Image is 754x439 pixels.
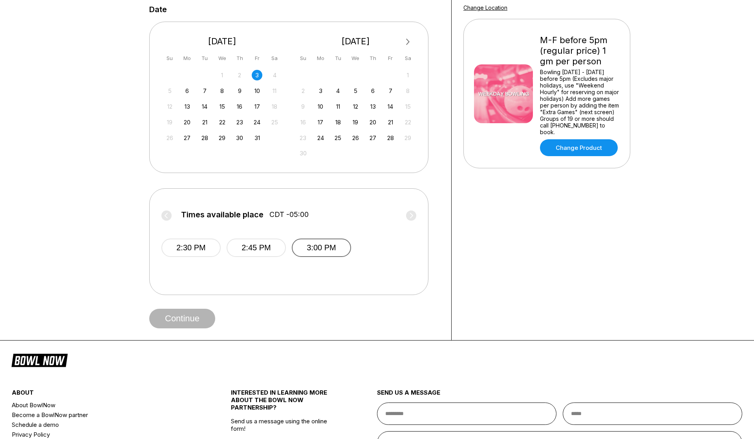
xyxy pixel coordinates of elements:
div: Choose Friday, November 14th, 2025 [385,101,396,112]
div: [DATE] [295,36,417,47]
div: Choose Wednesday, November 26th, 2025 [350,133,361,143]
div: Fr [252,53,262,64]
div: Choose Tuesday, October 21st, 2025 [199,117,210,128]
div: send us a message [377,389,742,403]
div: Choose Friday, November 7th, 2025 [385,86,396,96]
div: Not available Saturday, October 18th, 2025 [269,101,280,112]
div: Choose Monday, October 27th, 2025 [182,133,192,143]
div: Choose Tuesday, November 18th, 2025 [333,117,343,128]
div: month 2025-10 [163,69,281,143]
a: Change Location [463,4,507,11]
div: Choose Monday, November 10th, 2025 [315,101,326,112]
div: INTERESTED IN LEARNING MORE ABOUT THE BOWL NOW PARTNERSHIP? [231,389,340,417]
div: Not available Sunday, November 23rd, 2025 [298,133,308,143]
div: Not available Saturday, November 15th, 2025 [403,101,413,112]
div: Choose Friday, October 31st, 2025 [252,133,262,143]
div: Choose Monday, November 3rd, 2025 [315,86,326,96]
div: Choose Tuesday, November 25th, 2025 [333,133,343,143]
div: Fr [385,53,396,64]
div: Not available Saturday, November 29th, 2025 [403,133,413,143]
div: Choose Tuesday, October 7th, 2025 [199,86,210,96]
div: M-F before 5pm (regular price) 1 gm per person [540,35,620,67]
div: [DATE] [161,36,283,47]
div: Choose Wednesday, November 5th, 2025 [350,86,361,96]
div: Not available Sunday, November 16th, 2025 [298,117,308,128]
div: Th [368,53,378,64]
div: Not available Sunday, November 30th, 2025 [298,148,308,158]
div: Not available Saturday, November 22nd, 2025 [403,117,413,128]
div: Choose Friday, November 21st, 2025 [385,117,396,128]
img: M-F before 5pm (regular price) 1 gm per person [474,64,533,123]
div: Not available Sunday, October 19th, 2025 [165,117,175,128]
div: Choose Thursday, October 30th, 2025 [234,133,245,143]
div: Su [165,53,175,64]
div: Choose Thursday, November 13th, 2025 [368,101,378,112]
div: Not available Saturday, November 1st, 2025 [403,70,413,80]
div: Choose Tuesday, October 14th, 2025 [199,101,210,112]
div: Choose Wednesday, October 8th, 2025 [217,86,227,96]
div: Not available Sunday, October 26th, 2025 [165,133,175,143]
div: Choose Monday, November 17th, 2025 [315,117,326,128]
div: Sa [269,53,280,64]
div: Not available Saturday, November 8th, 2025 [403,86,413,96]
div: Tu [199,53,210,64]
div: Tu [333,53,343,64]
div: Choose Thursday, November 27th, 2025 [368,133,378,143]
div: Choose Wednesday, November 19th, 2025 [350,117,361,128]
div: Choose Thursday, November 6th, 2025 [368,86,378,96]
div: Sa [403,53,413,64]
div: Choose Wednesday, October 22nd, 2025 [217,117,227,128]
div: Choose Tuesday, November 11th, 2025 [333,101,343,112]
div: Not available Sunday, November 9th, 2025 [298,101,308,112]
div: Mo [315,53,326,64]
div: about [12,389,194,400]
div: Choose Monday, October 6th, 2025 [182,86,192,96]
div: Not available Thursday, October 2nd, 2025 [234,70,245,80]
a: Change Product [540,139,618,156]
div: Choose Friday, October 10th, 2025 [252,86,262,96]
div: Choose Friday, November 28th, 2025 [385,133,396,143]
div: month 2025-11 [297,69,415,159]
button: Next Month [402,36,414,48]
div: We [350,53,361,64]
div: Choose Friday, October 24th, 2025 [252,117,262,128]
div: Not available Wednesday, October 1st, 2025 [217,70,227,80]
div: Mo [182,53,192,64]
span: Times available place [181,210,264,219]
span: CDT -05:00 [269,210,309,219]
a: Schedule a demo [12,420,194,430]
div: Not available Saturday, October 4th, 2025 [269,70,280,80]
div: Not available Sunday, November 2nd, 2025 [298,86,308,96]
div: Bowling [DATE] - [DATE] before 5pm (Excludes major holidays, use "Weekend Hourly" for reserving o... [540,69,620,135]
button: 2:30 PM [161,239,221,257]
div: Choose Wednesday, October 15th, 2025 [217,101,227,112]
a: Become a BowlNow partner [12,410,194,420]
div: Choose Tuesday, November 4th, 2025 [333,86,343,96]
div: Not available Saturday, October 25th, 2025 [269,117,280,128]
div: Choose Monday, November 24th, 2025 [315,133,326,143]
button: 3:00 PM [292,239,351,257]
div: Choose Friday, October 17th, 2025 [252,101,262,112]
div: Choose Thursday, October 16th, 2025 [234,101,245,112]
div: Not available Saturday, October 11th, 2025 [269,86,280,96]
div: We [217,53,227,64]
div: Choose Thursday, November 20th, 2025 [368,117,378,128]
div: Choose Monday, October 20th, 2025 [182,117,192,128]
a: About BowlNow [12,400,194,410]
div: Choose Wednesday, October 29th, 2025 [217,133,227,143]
div: Th [234,53,245,64]
div: Not available Sunday, October 5th, 2025 [165,86,175,96]
div: Choose Friday, October 3rd, 2025 [252,70,262,80]
div: Choose Wednesday, November 12th, 2025 [350,101,361,112]
div: Su [298,53,308,64]
div: Choose Thursday, October 23rd, 2025 [234,117,245,128]
div: Choose Thursday, October 9th, 2025 [234,86,245,96]
div: Not available Sunday, October 12th, 2025 [165,101,175,112]
button: 2:45 PM [227,239,286,257]
label: Date [149,5,167,14]
div: Choose Tuesday, October 28th, 2025 [199,133,210,143]
div: Choose Monday, October 13th, 2025 [182,101,192,112]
